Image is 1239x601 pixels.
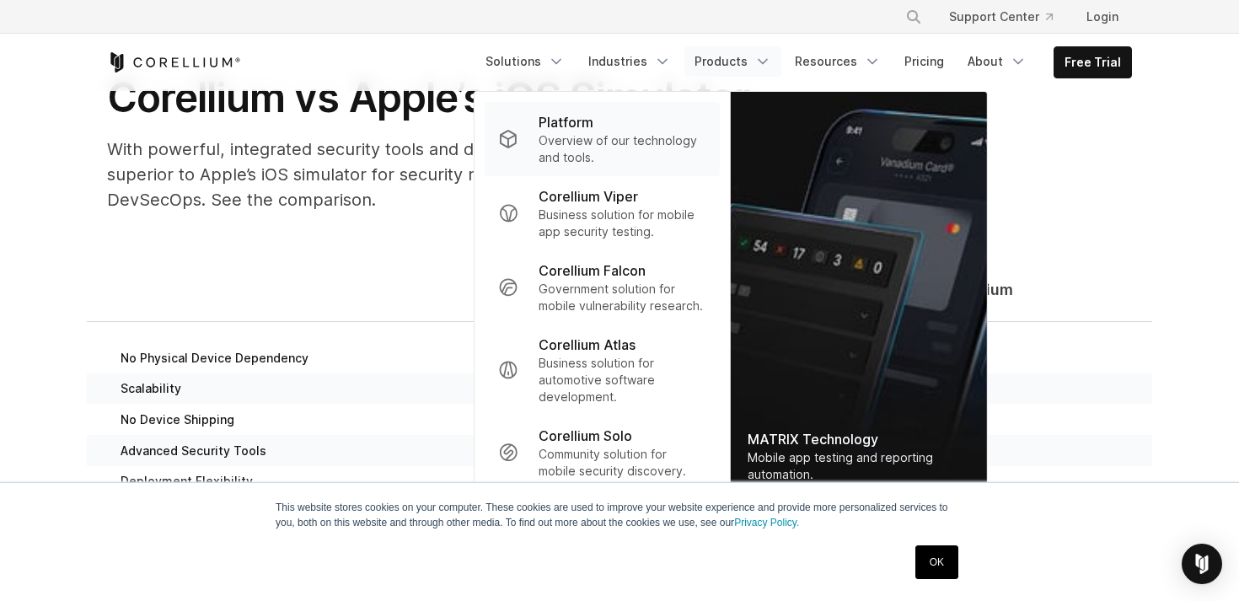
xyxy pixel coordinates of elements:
[748,449,970,483] div: Mobile app testing and reporting automation.
[485,102,720,176] a: Platform Overview of our technology and tools.
[731,92,987,500] img: Matrix_WebNav_1x
[1054,47,1131,78] a: Free Trial
[539,260,646,281] p: Corellium Falcon
[684,46,781,77] a: Products
[915,545,958,579] a: OK
[107,52,241,72] a: Corellium Home
[1073,2,1132,32] a: Login
[734,517,799,529] a: Privacy Policy.
[485,176,720,250] a: Corellium Viper Business solution for mobile app security testing.
[898,2,929,32] button: Search
[121,381,181,396] span: Scalability
[936,2,1066,32] a: Support Center
[885,2,1132,32] div: Navigation Menu
[475,46,1132,78] div: Navigation Menu
[1182,544,1222,584] div: Open Intercom Messenger
[539,355,706,405] p: Business solution for automotive software development.
[121,412,234,427] span: No Device Shipping
[107,137,781,212] p: With powerful, integrated security tools and deployment flexibility, Corellium is superior to App...
[539,132,706,166] p: Overview of our technology and tools.
[276,500,963,530] p: This website stores cookies on your computer. These cookies are used to improve your website expe...
[475,46,575,77] a: Solutions
[485,250,720,325] a: Corellium Falcon Government solution for mobile vulnerability research.
[957,46,1037,77] a: About
[539,446,706,480] p: Community solution for mobile security discovery.
[121,443,266,459] span: Advanced Security Tools
[785,46,891,77] a: Resources
[578,46,681,77] a: Industries
[539,112,593,132] p: Platform
[539,186,638,207] p: Corellium Viper
[748,429,970,449] div: MATRIX Technology
[121,351,308,366] span: No Physical Device Dependency
[485,416,720,490] a: Corellium Solo Community solution for mobile security discovery.
[539,207,706,240] p: Business solution for mobile app security testing.
[121,474,253,489] span: Deployment Flexibility
[731,92,987,500] a: MATRIX Technology Mobile app testing and reporting automation.
[539,281,706,314] p: Government solution for mobile vulnerability research.
[107,72,781,123] h1: Corellium vs Apple’s iOS Simulator
[485,325,720,416] a: Corellium Atlas Business solution for automotive software development.
[894,46,954,77] a: Pricing
[539,335,636,355] p: Corellium Atlas
[539,426,632,446] p: Corellium Solo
